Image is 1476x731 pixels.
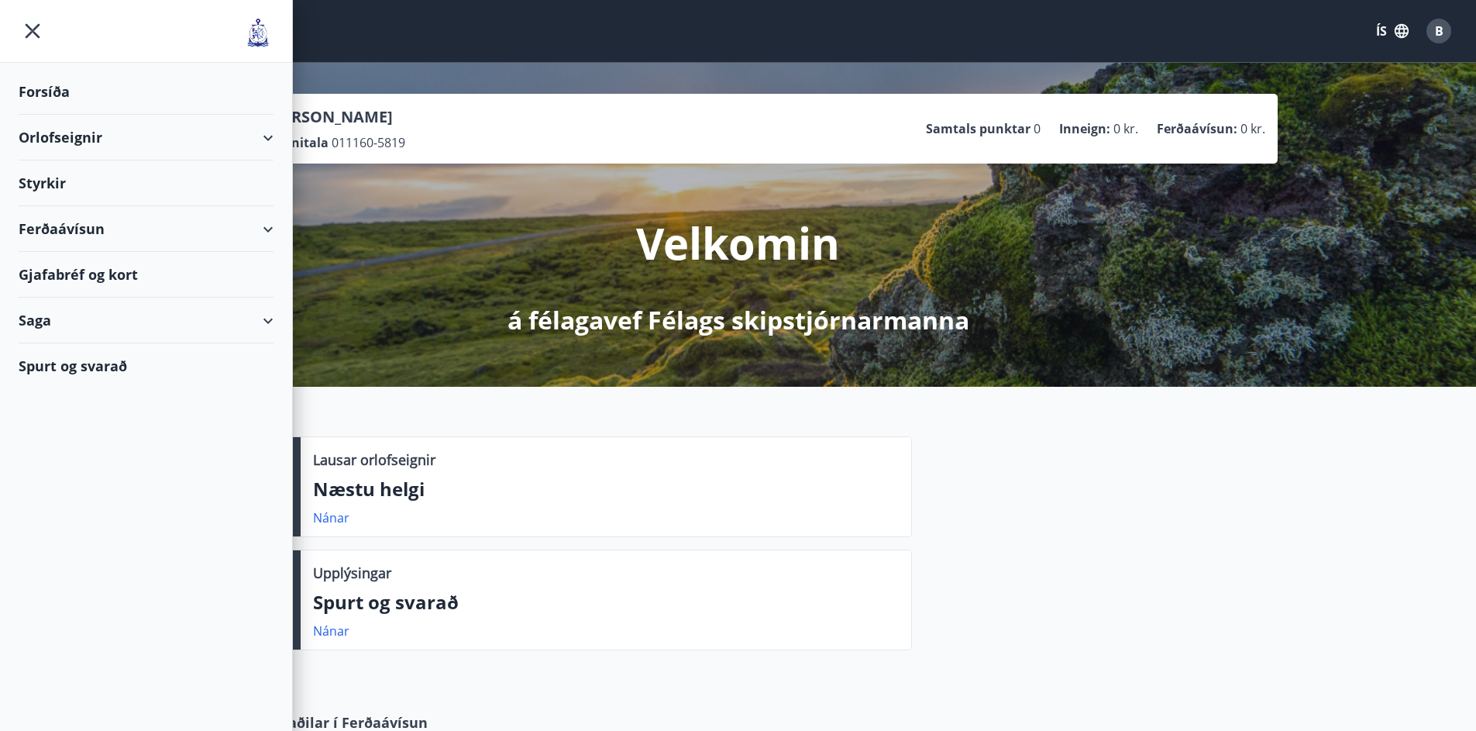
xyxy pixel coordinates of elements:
[19,115,274,160] div: Orlofseignir
[1034,120,1041,137] span: 0
[243,17,274,48] img: union_logo
[313,622,349,640] a: Nánar
[313,509,349,526] a: Nánar
[1113,120,1138,137] span: 0 kr.
[1059,120,1110,137] p: Inneign :
[19,298,274,343] div: Saga
[267,134,329,151] p: Kennitala
[507,303,969,337] p: á félagavef Félags skipstjórnarmanna
[1435,22,1443,40] span: B
[1420,12,1457,50] button: B
[313,476,899,502] p: Næstu helgi
[19,17,46,45] button: menu
[19,252,274,298] div: Gjafabréf og kort
[1240,120,1265,137] span: 0 kr.
[313,450,435,470] p: Lausar orlofseignir
[313,563,391,583] p: Upplýsingar
[313,589,899,615] p: Spurt og svarað
[332,134,405,151] span: 011160-5819
[19,160,274,206] div: Styrkir
[19,69,274,115] div: Forsíða
[1368,17,1417,45] button: ÍS
[19,206,274,252] div: Ferðaávísun
[267,106,405,128] p: [PERSON_NAME]
[19,343,274,388] div: Spurt og svarað
[926,120,1030,137] p: Samtals punktar
[1157,120,1237,137] p: Ferðaávísun :
[636,213,840,272] p: Velkomin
